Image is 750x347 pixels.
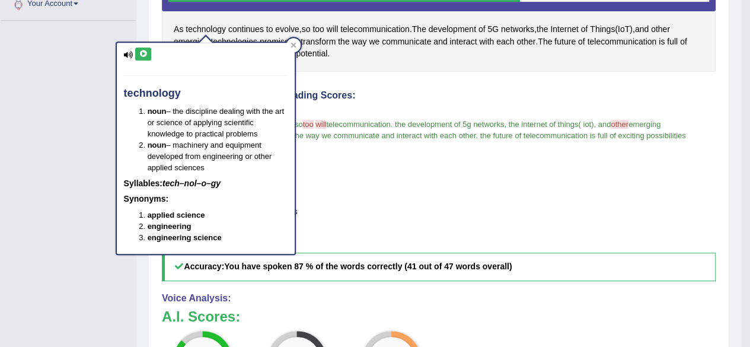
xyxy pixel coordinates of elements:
span: Click to see word definition [369,36,379,48]
span: Click to see word definition [174,23,183,36]
span: iot [583,120,591,129]
h4: Voice Analysis: [162,293,716,304]
span: Click to see word definition [275,23,299,36]
b: applied science [148,211,205,219]
span: Click to see word definition [501,23,534,36]
span: Click to see word definition [651,23,670,36]
span: other [611,120,628,129]
span: Click to see word definition [659,36,665,48]
blockquote: Missed/Mispronounced Words Correct Words [162,193,716,241]
span: Click to see word definition [667,36,678,48]
span: ( [578,120,580,129]
span: Click to see word definition [186,23,226,36]
span: Click to see word definition [302,23,311,36]
span: , [504,120,506,129]
span: so [295,120,303,129]
span: will [315,120,326,129]
b: noun [148,107,167,116]
span: Click to see word definition [478,23,486,36]
b: A.I. Scores: [162,308,240,324]
b: noun [148,141,167,149]
span: Click to see word definition [487,23,499,36]
span: the development of 5g networks [395,120,504,129]
span: Click to see word definition [550,23,578,36]
span: Click to see word definition [581,23,588,36]
span: transform the way we communicate and interact with each other [258,131,475,140]
span: Click to see word definition [382,36,431,48]
span: . [391,120,393,129]
span: the internet of things [508,120,578,129]
span: Click to see word definition [680,36,687,48]
li: – the discipline dealing with the art or science of applying scientific knowledge to practical pr... [148,106,288,139]
span: Click to see word definition [296,47,327,60]
span: . [475,131,478,140]
span: and [598,120,611,129]
span: too [303,120,314,129]
span: Click to see word definition [496,36,514,48]
span: ), [591,120,596,129]
span: Click to see word definition [618,23,630,36]
span: Click to see word definition [266,23,273,36]
h4: technology [124,88,288,100]
span: Click to see word definition [590,23,615,36]
li: – machinery and equipment developed from engineering or other applied sciences [148,139,288,173]
span: Click to see word definition [479,36,494,48]
span: Click to see word definition [554,36,576,48]
span: Click to see word definition [352,36,366,48]
h5: Synonyms: [124,195,288,203]
h5: Accuracy: [162,253,716,281]
b: engineering science [148,233,222,242]
span: Click to see word definition [412,23,426,36]
span: Click to see word definition [340,23,410,36]
h4: Labels: [162,177,716,188]
span: Click to see word definition [228,23,264,36]
span: telecommunication [326,120,390,129]
span: Click to see word definition [327,23,338,36]
span: Click to see word definition [449,36,477,48]
span: Click to see word definition [578,36,585,48]
span: Click to see word definition [635,23,649,36]
span: Click to see word definition [338,36,349,48]
b: You have spoken 87 % of the words correctly (41 out of 47 words overall) [224,262,512,271]
span: Click to see word definition [301,36,336,48]
span: Click to see word definition [312,23,324,36]
span: Click to see word definition [516,36,535,48]
span: Click to see word definition [537,23,548,36]
b: engineering [148,222,192,231]
h5: Syllables: [124,179,288,188]
span: Click to see word definition [433,36,447,48]
h4: Accuracy Comparison for Reading Scores: [162,90,716,101]
em: tech–nol–o–gy [162,179,221,188]
span: Click to see word definition [538,36,552,48]
span: Click to see word definition [429,23,476,36]
span: Click to see word definition [587,36,656,48]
